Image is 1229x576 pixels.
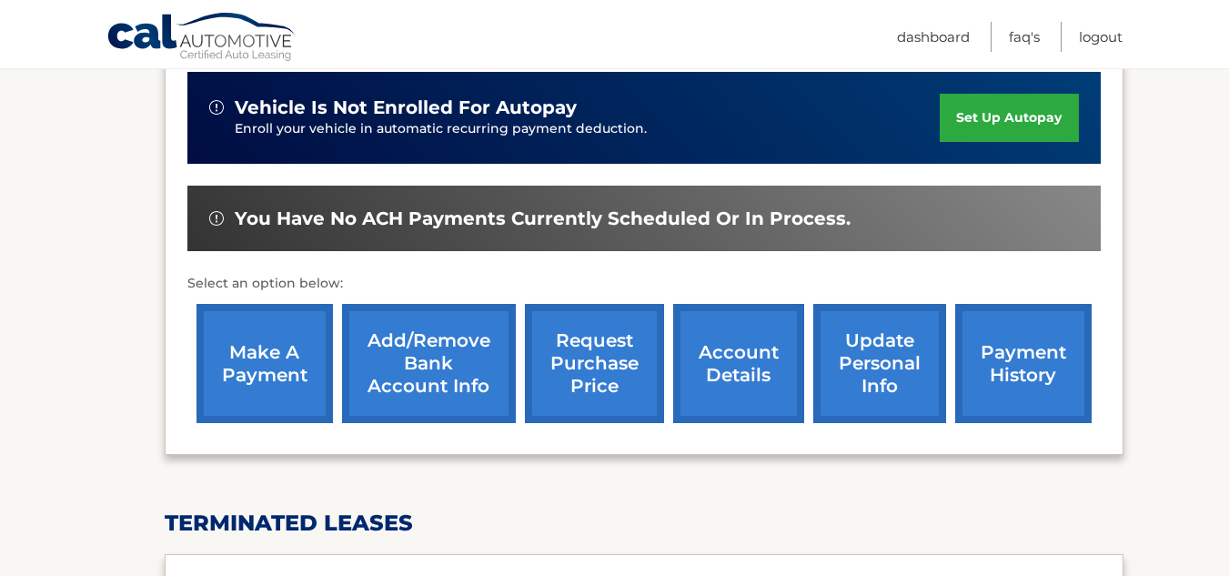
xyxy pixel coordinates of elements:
a: Dashboard [897,22,970,52]
a: Cal Automotive [106,12,297,65]
span: You have no ACH payments currently scheduled or in process. [235,207,851,230]
a: set up autopay [940,94,1078,142]
a: account details [673,304,804,423]
img: alert-white.svg [209,100,224,115]
img: alert-white.svg [209,211,224,226]
h2: terminated leases [165,510,1123,537]
p: Enroll your vehicle in automatic recurring payment deduction. [235,119,941,139]
span: vehicle is not enrolled for autopay [235,96,577,119]
a: Add/Remove bank account info [342,304,516,423]
a: payment history [955,304,1092,423]
a: request purchase price [525,304,664,423]
a: FAQ's [1009,22,1040,52]
p: Select an option below: [187,273,1101,295]
a: make a payment [196,304,333,423]
a: Logout [1079,22,1123,52]
a: update personal info [813,304,946,423]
